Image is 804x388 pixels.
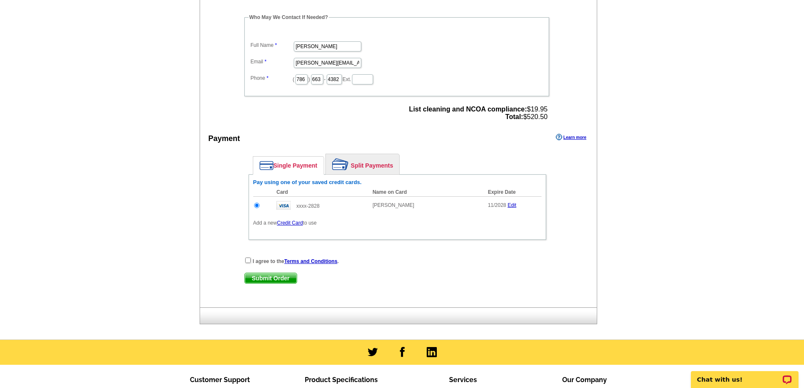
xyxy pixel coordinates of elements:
[251,58,293,65] label: Email
[484,188,541,197] th: Expire Date
[249,72,545,85] dd: ( ) - Ext.
[508,202,517,208] a: Edit
[332,158,349,170] img: split-payment.png
[296,203,319,209] span: xxxx-2828
[253,179,541,186] h6: Pay using one of your saved credit cards.
[276,201,291,210] img: visa.gif
[326,154,399,174] a: Split Payments
[253,157,324,174] a: Single Payment
[449,376,477,384] span: Services
[409,106,547,121] span: $19.95 $520.50
[253,219,541,227] p: Add a new to use
[245,273,297,283] span: Submit Order
[249,14,329,21] legend: Who May We Contact If Needed?
[409,106,527,113] strong: List cleaning and NCOA compliance:
[556,134,586,141] a: Learn more
[373,202,414,208] span: [PERSON_NAME]
[253,258,339,264] strong: I agree to the .
[208,133,240,144] div: Payment
[272,188,368,197] th: Card
[562,376,607,384] span: Our Company
[190,376,250,384] span: Customer Support
[305,376,378,384] span: Product Specifications
[368,188,484,197] th: Name on Card
[260,161,273,170] img: single-payment.png
[251,74,293,82] label: Phone
[488,202,506,208] span: 11/2028
[505,113,523,120] strong: Total:
[251,41,293,49] label: Full Name
[284,258,338,264] a: Terms and Conditions
[685,361,804,388] iframe: LiveChat chat widget
[277,220,303,226] a: Credit Card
